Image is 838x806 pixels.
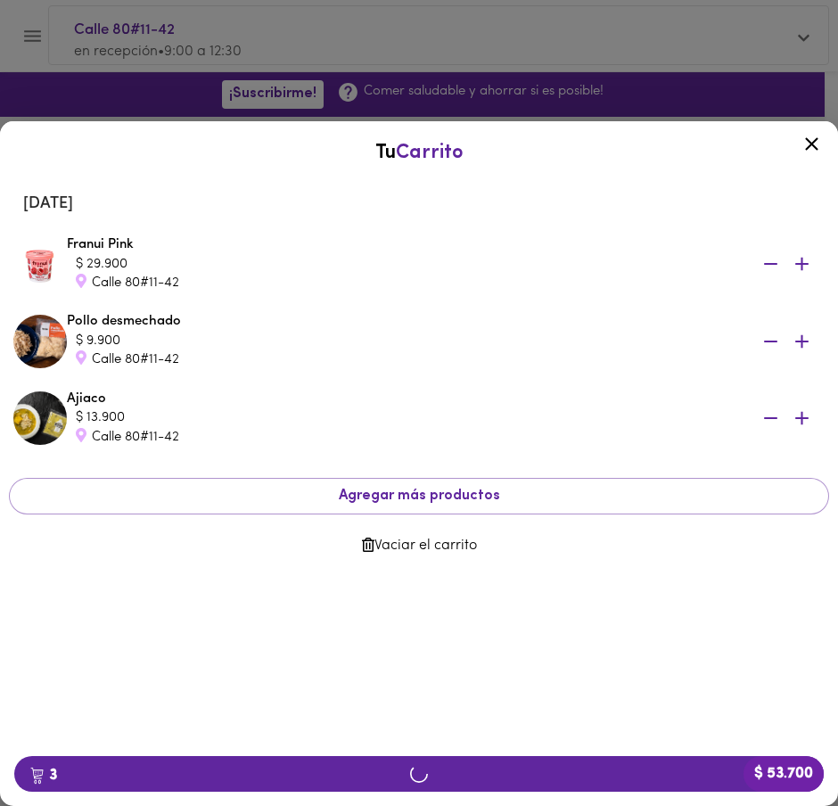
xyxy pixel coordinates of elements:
[13,315,67,368] img: Pollo desmechado
[76,274,735,292] div: Calle 80#11-42
[13,391,67,445] img: Ajiaco
[9,478,829,514] button: Agregar más productos
[76,428,735,447] div: Calle 80#11-42
[13,237,67,291] img: Franui Pink
[67,312,825,369] div: Pollo desmechado
[14,756,824,792] button: 3$ 53.700
[744,756,824,792] b: $ 53.700
[76,332,735,350] div: $ 9.900
[20,763,68,786] b: 3
[30,767,44,785] img: cart.png
[396,143,464,163] span: Carrito
[76,255,735,274] div: $ 29.900
[9,183,829,226] li: [DATE]
[23,538,815,555] span: Vaciar el carrito
[18,139,820,167] div: Tu
[67,235,825,292] div: Franui Pink
[76,350,735,369] div: Calle 80#11-42
[752,720,838,806] iframe: Messagebird Livechat Widget
[67,390,825,447] div: Ajiaco
[24,488,814,505] span: Agregar más productos
[76,408,735,427] div: $ 13.900
[9,529,829,563] button: Vaciar el carrito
